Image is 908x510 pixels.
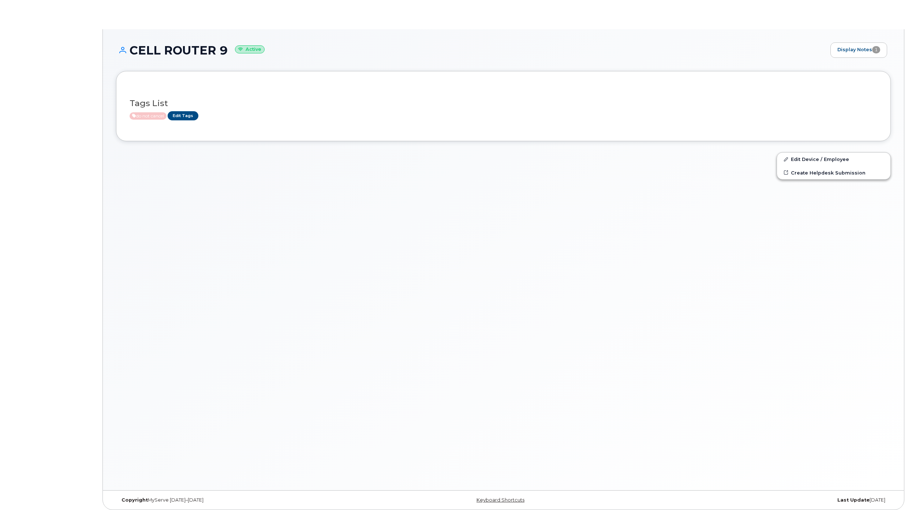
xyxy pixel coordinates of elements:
[477,497,524,503] a: Keyboard Shortcuts
[116,497,374,503] div: MyServe [DATE]–[DATE]
[777,153,890,166] a: Edit Device / Employee
[122,497,148,503] strong: Copyright
[235,45,265,54] small: Active
[632,497,891,503] div: [DATE]
[837,497,870,503] strong: Last Update
[116,44,827,57] h1: CELL ROUTER 9
[130,112,167,120] span: Active
[168,111,198,120] a: Edit Tags
[830,42,887,58] a: Display Notes1
[777,166,890,179] a: Create Helpdesk Submission
[872,46,880,53] span: 1
[130,99,877,108] h3: Tags List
